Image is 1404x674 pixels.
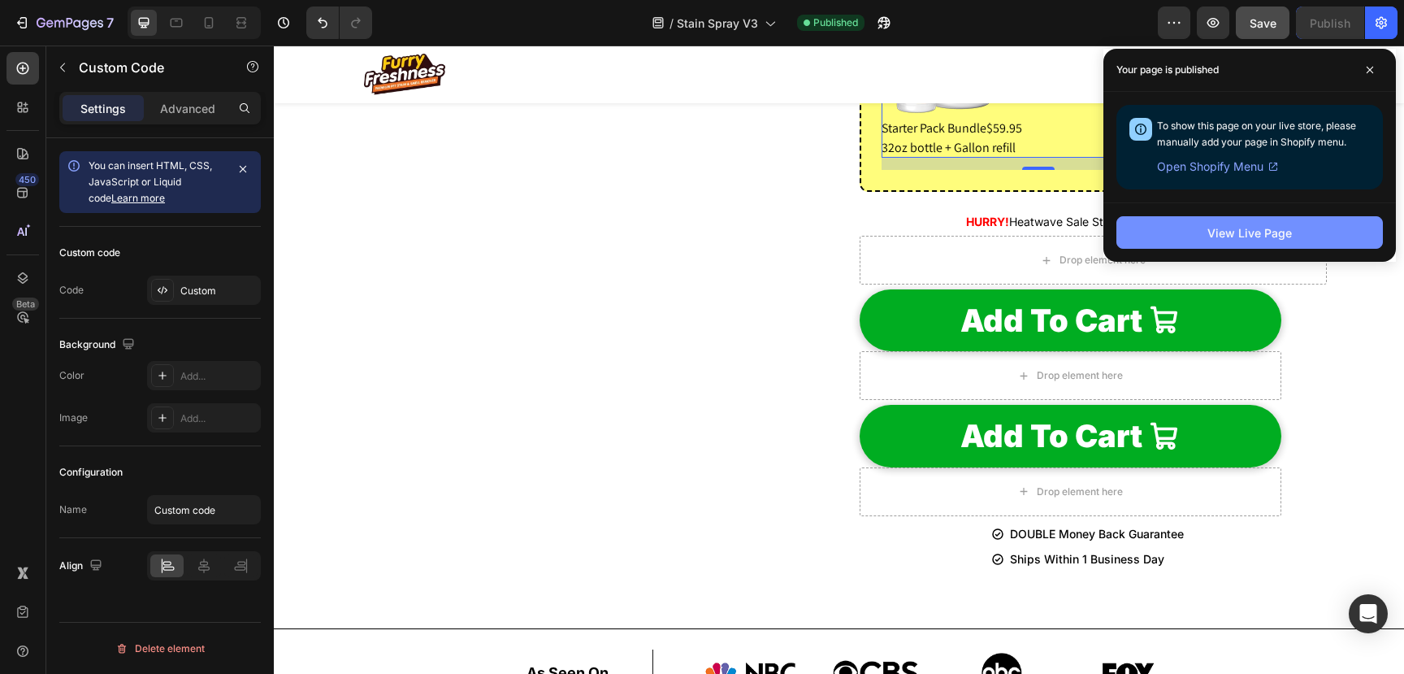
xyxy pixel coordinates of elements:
div: Custom code [59,246,120,260]
span: $ [971,85,1029,106]
p: Your page is published [1116,62,1219,78]
button: Delete element [59,636,261,662]
button: Publish [1296,7,1364,39]
button: View Live Page [1116,216,1383,249]
div: Drop element here [763,440,849,453]
div: Configuration [59,465,123,480]
span: Open Shopify Menu [1157,157,1263,176]
iframe: Design area [274,46,1404,674]
button: Save [1236,7,1289,39]
a: Learn more [111,192,165,204]
p: Ships Within 1 Business Day [736,503,910,524]
p: Settings [80,100,126,117]
span: Save [1250,16,1276,30]
button: Add To Cart [586,359,1007,421]
div: Add To Cart [687,247,869,302]
div: Publish [1310,15,1350,32]
button: 7 [6,7,121,39]
span: Published [813,15,858,30]
div: Image [59,411,88,425]
p: 7 [106,13,114,33]
div: Align [59,555,106,577]
div: Add To Cart [687,363,869,418]
span: You can insert HTML, CSS, JavaScript or Liquid code [89,159,212,204]
p: Advanced [160,100,215,117]
h4: Starter Pack Bundle [608,73,921,93]
s: 44.33 [982,85,1029,106]
p: Custom Code [79,58,217,77]
span: Heatwave Sale Stock Is Dwinding FAST [735,169,946,183]
div: 450 [15,173,39,186]
div: Add... [180,411,257,426]
div: Undo/Redo [306,7,372,39]
div: Beta [12,298,39,311]
div: Drop element here [763,324,849,337]
img: gempages_501216392909947834-8ede531f-52ba-409c-8d8c-55ae2934d4ec.webp [708,607,748,648]
div: Custom [180,284,257,298]
strong: $19.95 [955,98,1029,126]
span: / [669,15,674,32]
p: DOUBLE Money Back Guarantee [736,478,910,498]
div: Color [59,368,84,383]
p: 32oz bottle + Gallon refill [608,93,921,112]
img: gempages_501216392909947834-9a073d5a-691c-4089-b795-3eb2fa58bf81.webp [829,607,880,647]
div: Drop element here [786,208,872,221]
p: As Seen On [242,615,346,641]
img: gempages_501216392909947834-6ee3867a-ea34-48e5-bbbc-f370f301db94.webp [428,607,523,648]
div: Open Intercom Messenger [1349,594,1388,633]
div: Add... [180,369,257,384]
span: Stain Spray V3 [677,15,758,32]
div: Name [59,502,87,517]
strong: HURRY! [692,169,735,183]
img: gempages_501216392909947834-89a5e6be-cdc1-4526-9af5-c7a2e968f1db.webp [559,607,644,648]
div: Code [59,283,84,298]
div: View Live Page [1207,224,1292,241]
span: To show this page on your live store, please manually add your page in Shopify menu. [1157,120,1356,148]
div: Background [59,334,138,356]
span: $59.95 [713,74,748,91]
button: Add To Cart [586,244,1007,306]
div: Delete element [115,639,205,659]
